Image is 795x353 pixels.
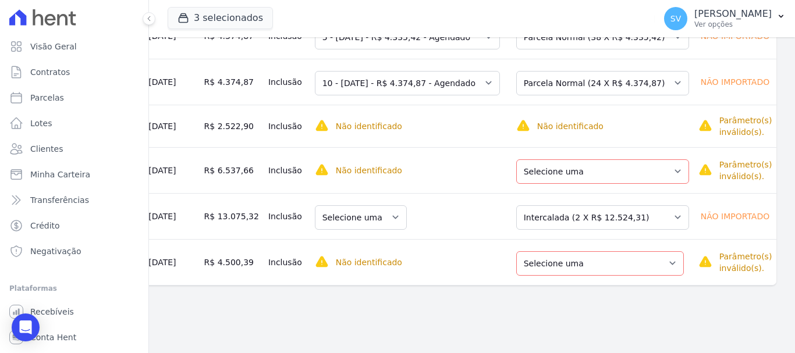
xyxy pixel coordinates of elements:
button: 3 selecionados [168,7,273,29]
td: [DATE] [144,147,199,193]
p: Não identificado [537,120,604,132]
a: Minha Carteira [5,163,144,186]
td: Inclusão [264,239,310,285]
a: Conta Hent [5,326,144,349]
td: R$ 6.537,66 [200,147,264,193]
span: Lotes [30,117,52,129]
span: Visão Geral [30,41,77,52]
a: Clientes [5,137,144,161]
a: Lotes [5,112,144,135]
span: Parcelas [30,92,64,104]
span: SV [670,15,681,23]
a: Parcelas [5,86,144,109]
span: Minha Carteira [30,169,90,180]
span: Recebíveis [30,306,74,318]
p: [PERSON_NAME] [694,8,772,20]
p: Ver opções [694,20,772,29]
a: Visão Geral [5,35,144,58]
td: [DATE] [144,59,199,105]
p: Parâmetro(s) inválido(s). [719,115,772,138]
button: SV [PERSON_NAME] Ver opções [655,2,795,35]
td: Inclusão [264,105,310,147]
td: R$ 4.374,87 [200,59,264,105]
p: Não identificado [336,120,402,132]
a: Recebíveis [5,300,144,323]
td: [DATE] [144,193,199,239]
span: Crédito [30,220,60,231]
td: R$ 4.500,39 [200,239,264,285]
p: Não identificado [336,165,402,176]
a: Transferências [5,188,144,212]
td: R$ 13.075,32 [200,193,264,239]
td: Inclusão [264,59,310,105]
a: Crédito [5,214,144,237]
p: Não identificado [336,256,402,268]
span: Conta Hent [30,331,76,343]
span: Clientes [30,143,63,155]
a: Negativação [5,240,144,263]
span: Transferências [30,194,89,206]
div: Plataformas [9,281,139,295]
div: Não importado [698,74,772,90]
div: Não importado [698,208,772,224]
a: Contratos [5,60,144,84]
td: R$ 2.522,90 [200,105,264,147]
span: Negativação [30,245,81,257]
p: Parâmetro(s) inválido(s). [719,159,772,182]
td: Inclusão [264,147,310,193]
span: Contratos [30,66,70,78]
td: [DATE] [144,105,199,147]
div: Open Intercom Messenger [12,313,40,341]
p: Parâmetro(s) inválido(s). [719,251,772,274]
td: [DATE] [144,239,199,285]
td: Inclusão [264,193,310,239]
